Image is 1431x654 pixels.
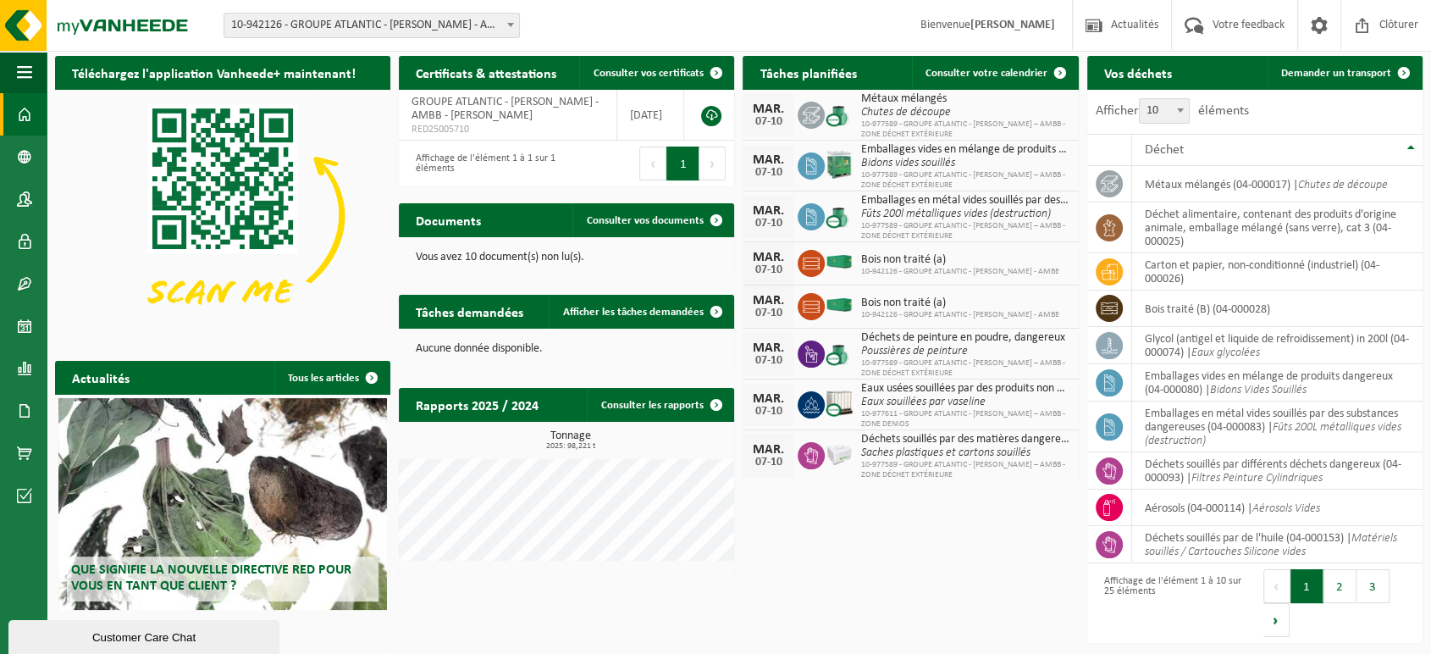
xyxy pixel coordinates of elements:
[1132,452,1423,490] td: déchets souillés par différents déchets dangereux (04-000093) |
[825,440,854,468] img: PB-LB-0680-HPE-GY-02
[751,341,785,355] div: MAR.
[860,358,1069,379] span: 10-977589 - GROUPE ATLANTIC - [PERSON_NAME] – AMBB - ZONE DÉCHET EXTÉRIEURE
[71,563,351,593] span: Que signifie la nouvelle directive RED pour vous en tant que client ?
[751,153,785,167] div: MAR.
[1145,421,1401,447] i: Fûts 200L métalliques vides (destruction)
[1290,569,1323,603] button: 1
[1132,364,1423,402] td: emballages vides en mélange de produits dangereux (04-000080) |
[593,68,703,79] span: Consulter vos certificats
[572,203,732,237] a: Consulter vos documents
[58,398,387,610] a: Que signifie la nouvelle directive RED pour vous en tant que client ?
[399,203,498,236] h2: Documents
[860,345,967,357] i: Poussières de peinture
[579,56,732,90] a: Consulter vos certificats
[1139,98,1190,124] span: 10
[860,143,1069,157] span: Emballages vides en mélange de produits dangereux
[860,221,1069,241] span: 10-977589 - GROUPE ATLANTIC - [PERSON_NAME] – AMBB - ZONE DÉCHET EXTÉRIEURE
[8,617,283,654] iframe: chat widget
[224,13,520,38] span: 10-942126 - GROUPE ATLANTIC - MERVILLE BILLY BERCLAU - AMBB - BILLY BERCLAU
[55,90,390,341] img: Download de VHEPlus App
[1356,569,1390,603] button: 3
[1252,502,1320,515] i: Aérosols Vides
[751,355,785,367] div: 07-10
[1132,291,1423,327] td: bois traité (B) (04-000028)
[1132,490,1423,526] td: aérosols (04-000114) |
[617,90,684,141] td: [DATE]
[55,361,146,394] h2: Actualités
[860,92,1069,106] span: Métaux mélangés
[274,361,389,395] a: Tous les articles
[586,215,703,226] span: Consulter vos documents
[549,295,732,329] a: Afficher les tâches demandées
[412,123,604,136] span: RED25005710
[1132,202,1423,253] td: déchet alimentaire, contenant des produits d'origine animale, emballage mélangé (sans verre), cat...
[860,382,1069,396] span: Eaux usées souillées par des produits non dangereux
[860,460,1069,480] span: 10-977589 - GROUPE ATLANTIC - [PERSON_NAME] – AMBB - ZONE DÉCHET EXTÉRIEURE
[1268,56,1421,90] a: Demander un transport
[825,389,854,418] img: PB-IC-CU
[562,307,703,318] span: Afficher les tâches demandées
[1132,253,1423,291] td: carton et papier, non-conditionné (industriel) (04-000026)
[825,254,854,269] img: HK-XC-40-GN-00
[860,208,1050,220] i: Fûts 200l métalliques vides (destruction)
[1096,104,1249,118] label: Afficher éléments
[1191,472,1323,485] i: Filtres Peinture Cylindriques
[751,457,785,468] div: 07-10
[416,343,717,355] p: Aucune donnée disponible.
[699,147,726,180] button: Next
[1263,569,1290,603] button: Previous
[860,106,950,119] i: Chutes de découpe
[912,56,1077,90] a: Consulter votre calendrier
[1263,603,1290,637] button: Next
[224,14,519,37] span: 10-942126 - GROUPE ATLANTIC - MERVILLE BILLY BERCLAU - AMBB - BILLY BERCLAU
[751,264,785,276] div: 07-10
[825,99,854,128] img: PB-OT-0200-CU
[825,297,854,313] img: HK-XC-40-GN-00
[1298,179,1388,191] i: Chutes de découpe
[666,147,699,180] button: 1
[860,157,954,169] i: Bidons vides souillés
[1096,568,1246,639] div: Affichage de l'élément 1 à 10 sur 25 éléments
[860,170,1069,191] span: 10-977589 - GROUPE ATLANTIC - [PERSON_NAME] – AMBB - ZONE DÉCHET EXTÉRIEURE
[1132,166,1423,202] td: métaux mélangés (04-000017) |
[860,396,985,408] i: Eaux souillées par vaseline
[825,338,854,367] img: PB-OT-0200-CU
[860,297,1058,310] span: Bois non traité (a)
[416,252,717,263] p: Vous avez 10 document(s) non lu(s).
[860,267,1058,277] span: 10-942126 - GROUPE ATLANTIC - [PERSON_NAME] - AMBB
[743,56,873,89] h2: Tâches planifiées
[1281,68,1391,79] span: Demander un transport
[399,295,540,328] h2: Tâches demandées
[399,56,573,89] h2: Certificats & attestations
[860,446,1030,459] i: Saches plastiques et cartons souillés
[860,310,1058,320] span: 10-942126 - GROUPE ATLANTIC - [PERSON_NAME] - AMBB
[587,388,732,422] a: Consulter les rapports
[751,251,785,264] div: MAR.
[1210,384,1307,396] i: Bidons Vides Souillés
[751,204,785,218] div: MAR.
[1145,143,1184,157] span: Déchet
[751,392,785,406] div: MAR.
[407,442,734,451] span: 2025: 98,221 t
[1140,99,1189,123] span: 10
[825,201,854,230] img: PB-OT-0200-CU
[860,119,1069,140] span: 10-977589 - GROUPE ATLANTIC - [PERSON_NAME] – AMBB - ZONE DÉCHET EXTÉRIEURE
[751,116,785,128] div: 07-10
[1132,327,1423,364] td: glycol (antigel et liquide de refroidissement) in 200l (04-000074) |
[399,388,555,421] h2: Rapports 2025 / 2024
[970,19,1055,31] strong: [PERSON_NAME]
[1132,526,1423,563] td: déchets souillés par de l'huile (04-000153) |
[751,308,785,319] div: 07-10
[860,331,1069,345] span: Déchets de peinture en poudre, dangereux
[407,430,734,451] h3: Tonnage
[1145,532,1397,558] i: Matériels souillés / Cartouches Silicone vides
[751,103,785,116] div: MAR.
[1087,56,1189,89] h2: Vos déchets
[860,433,1069,446] span: Déchets souillés par des matières dangereuses pour l'environnement
[1323,569,1356,603] button: 2
[639,147,666,180] button: Previous
[412,96,599,122] span: GROUPE ATLANTIC - [PERSON_NAME] - AMBB - [PERSON_NAME]
[751,294,785,308] div: MAR.
[407,145,558,182] div: Affichage de l'élément 1 à 1 sur 1 éléments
